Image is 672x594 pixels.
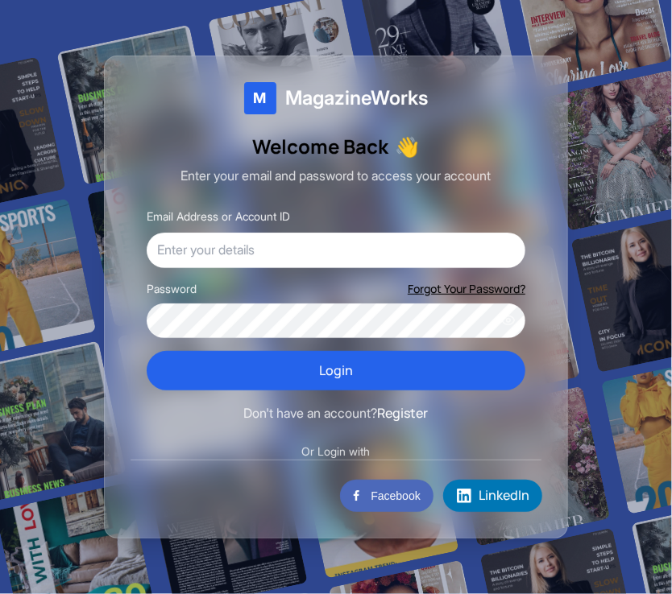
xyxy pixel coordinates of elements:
[340,480,433,512] button: Facebook
[147,281,197,297] label: Password
[292,443,380,460] span: Or Login with
[122,478,338,514] iframe: Sign in with Google Button
[131,134,541,159] h1: Welcome Back
[479,485,529,506] span: LinkedIn
[244,405,378,421] span: Don't have an account?
[147,351,525,391] button: Login
[254,87,267,109] span: M
[378,403,429,424] button: Register
[147,209,290,223] label: Email Address or Account ID
[396,134,420,159] span: Waving hand
[147,233,525,268] input: Enter your details
[408,281,525,297] button: Forgot Your Password?
[443,480,542,512] button: LinkedIn
[286,85,429,111] span: MagazineWorks
[131,166,541,187] p: Enter your email and password to access your account
[501,313,516,328] button: Show password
